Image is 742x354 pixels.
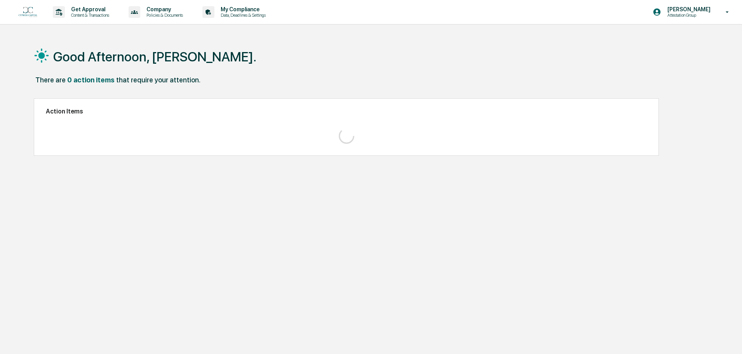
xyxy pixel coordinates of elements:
[67,76,115,84] div: 0 action items
[140,6,187,12] p: Company
[116,76,200,84] div: that require your attention.
[140,12,187,18] p: Policies & Documents
[65,12,113,18] p: Content & Transactions
[65,6,113,12] p: Get Approval
[46,108,647,115] h2: Action Items
[214,6,270,12] p: My Compliance
[214,12,270,18] p: Data, Deadlines & Settings
[661,12,714,18] p: Attestation Group
[53,49,256,65] h1: Good Afternoon, [PERSON_NAME].
[661,6,714,12] p: [PERSON_NAME]
[35,76,66,84] div: There are
[19,7,37,17] img: logo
